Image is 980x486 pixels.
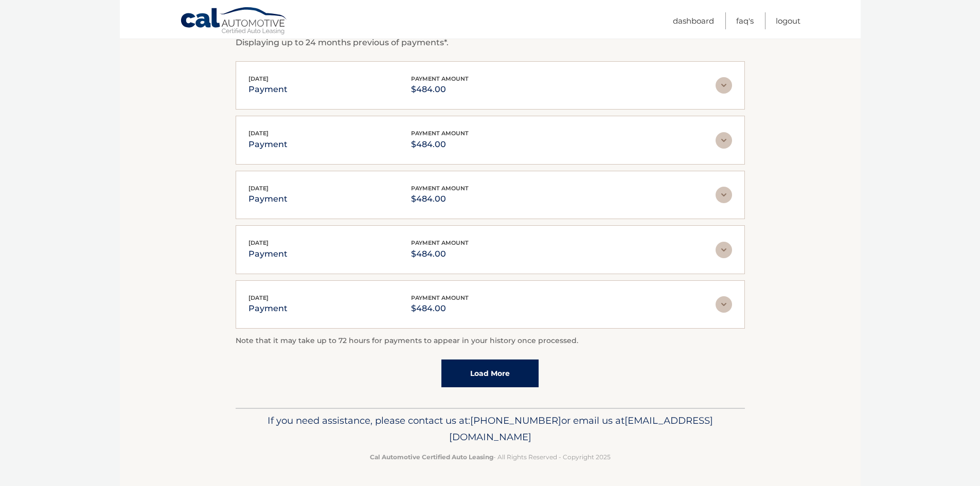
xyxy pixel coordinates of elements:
[470,415,561,426] span: [PHONE_NUMBER]
[441,359,539,387] a: Load More
[242,412,738,445] p: If you need assistance, please contact us at: or email us at
[673,12,714,29] a: Dashboard
[236,335,745,347] p: Note that it may take up to 72 hours for payments to appear in your history once processed.
[370,453,493,461] strong: Cal Automotive Certified Auto Leasing
[411,185,469,192] span: payment amount
[716,77,732,94] img: accordion-rest.svg
[248,75,269,82] span: [DATE]
[411,137,469,152] p: $484.00
[248,192,288,206] p: payment
[411,192,469,206] p: $484.00
[248,185,269,192] span: [DATE]
[411,130,469,137] span: payment amount
[411,75,469,82] span: payment amount
[248,239,269,246] span: [DATE]
[449,415,713,443] span: [EMAIL_ADDRESS][DOMAIN_NAME]
[411,301,469,316] p: $484.00
[180,7,288,37] a: Cal Automotive
[736,12,754,29] a: FAQ's
[716,187,732,203] img: accordion-rest.svg
[242,452,738,462] p: - All Rights Reserved - Copyright 2025
[248,137,288,152] p: payment
[236,37,745,49] p: Displaying up to 24 months previous of payments*.
[716,242,732,258] img: accordion-rest.svg
[411,239,469,246] span: payment amount
[411,247,469,261] p: $484.00
[248,82,288,97] p: payment
[776,12,800,29] a: Logout
[716,296,732,313] img: accordion-rest.svg
[411,294,469,301] span: payment amount
[411,82,469,97] p: $484.00
[248,301,288,316] p: payment
[716,132,732,149] img: accordion-rest.svg
[248,294,269,301] span: [DATE]
[248,130,269,137] span: [DATE]
[248,247,288,261] p: payment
